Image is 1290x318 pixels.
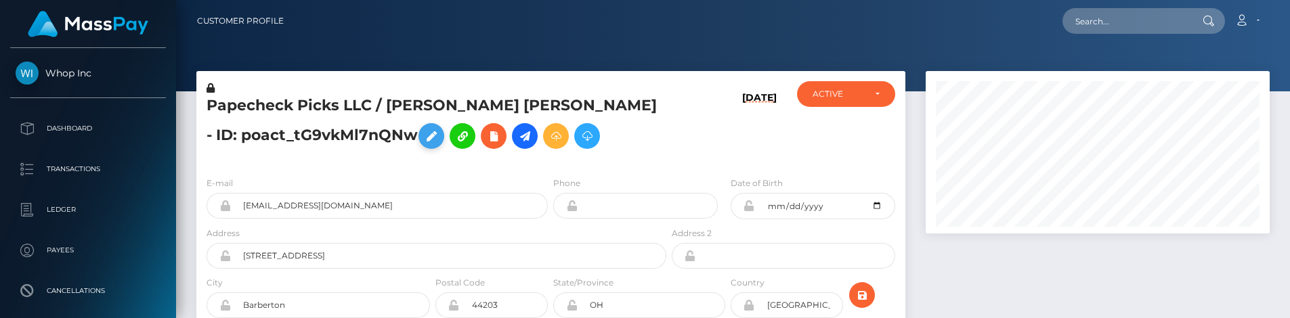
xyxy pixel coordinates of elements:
a: Initiate Payout [512,123,538,149]
label: Phone [553,177,580,189]
label: Address 2 [672,227,712,240]
span: Whop Inc [10,67,166,79]
img: MassPay Logo [28,11,148,37]
a: Transactions [10,152,166,186]
h5: ​Papecheck Picks LLC / [PERSON_NAME] [PERSON_NAME] - ID: poact_tG9vkMl7nQNw [207,95,659,156]
p: Cancellations [16,281,160,301]
label: State/Province [553,277,614,289]
img: Whop Inc [16,62,39,85]
p: Ledger [16,200,160,220]
p: Transactions [16,159,160,179]
p: Dashboard [16,118,160,139]
a: Ledger [10,193,166,227]
p: Payees [16,240,160,260]
input: Search... [1062,8,1190,34]
label: City [207,277,223,289]
a: Cancellations [10,274,166,308]
button: ACTIVE [797,81,895,107]
a: Dashboard [10,112,166,145]
h6: [DATE] [742,92,777,160]
div: ACTIVE [813,89,863,99]
label: Address [207,227,240,240]
a: Customer Profile [197,7,284,35]
a: Payees [10,233,166,267]
label: Country [731,277,765,289]
label: E-mail [207,177,233,189]
label: Postal Code [435,277,485,289]
label: Date of Birth [731,177,783,189]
